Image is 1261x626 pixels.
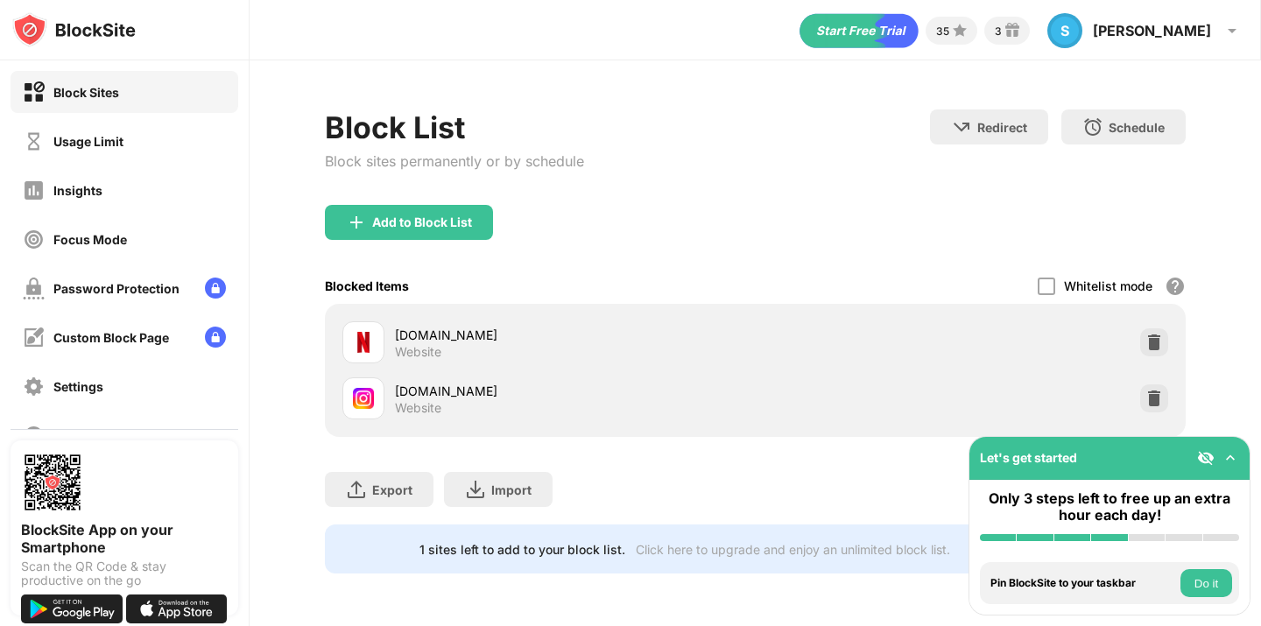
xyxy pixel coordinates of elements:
div: Click here to upgrade and enjoy an unlimited block list. [636,542,950,557]
img: focus-off.svg [23,229,45,250]
div: 35 [936,25,949,38]
img: lock-menu.svg [205,278,226,299]
div: Website [395,400,441,416]
div: Export [372,482,412,497]
img: download-on-the-app-store.svg [126,594,228,623]
div: 1 sites left to add to your block list. [419,542,625,557]
div: Block sites permanently or by schedule [325,152,584,170]
img: logo-blocksite.svg [12,12,136,47]
img: points-small.svg [949,20,970,41]
div: [DOMAIN_NAME] [395,326,755,344]
div: Settings [53,379,103,394]
img: block-on.svg [23,81,45,103]
div: S [1047,13,1082,48]
div: About [53,428,90,443]
img: about-off.svg [23,425,45,447]
img: insights-off.svg [23,179,45,201]
img: time-usage-off.svg [23,130,45,152]
div: Add to Block List [372,215,472,229]
div: 3 [995,25,1002,38]
img: favicons [353,332,374,353]
div: Website [395,344,441,360]
img: omni-setup-toggle.svg [1222,449,1239,467]
div: Insights [53,183,102,198]
div: Custom Block Page [53,330,169,345]
div: [DOMAIN_NAME] [395,382,755,400]
div: Block List [325,109,584,145]
div: Scan the QR Code & stay productive on the go [21,559,228,587]
div: Schedule [1109,120,1165,135]
div: [PERSON_NAME] [1093,22,1211,39]
img: lock-menu.svg [205,327,226,348]
div: Usage Limit [53,134,123,149]
img: eye-not-visible.svg [1197,449,1215,467]
div: Import [491,482,532,497]
div: Focus Mode [53,232,127,247]
div: Password Protection [53,281,180,296]
div: Redirect [977,120,1027,135]
div: Let's get started [980,450,1077,465]
img: password-protection-off.svg [23,278,45,299]
div: BlockSite App on your Smartphone [21,521,228,556]
div: Block Sites [53,85,119,100]
img: reward-small.svg [1002,20,1023,41]
div: Only 3 steps left to free up an extra hour each day! [980,490,1239,524]
img: customize-block-page-off.svg [23,327,45,348]
img: get-it-on-google-play.svg [21,594,123,623]
div: Blocked Items [325,278,409,293]
div: animation [800,13,919,48]
div: Pin BlockSite to your taskbar [990,577,1176,589]
div: Whitelist mode [1064,278,1152,293]
button: Do it [1180,569,1232,597]
img: settings-off.svg [23,376,45,397]
img: options-page-qr-code.png [21,451,84,514]
img: favicons [353,388,374,409]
